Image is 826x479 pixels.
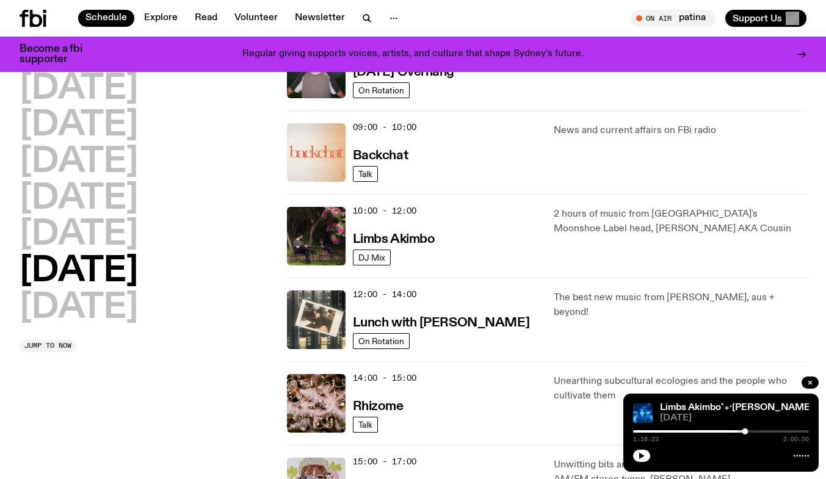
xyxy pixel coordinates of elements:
[20,182,138,216] button: [DATE]
[358,420,372,429] span: Talk
[137,10,185,27] a: Explore
[630,10,716,27] button: On Airpatina
[660,403,824,412] a: Limbs Akimbo˚₊‧[PERSON_NAME]‧₊˚
[554,374,806,403] p: Unearthing subcultural ecologies and the people who cultivate them
[353,231,435,246] a: Limbs Akimbo
[20,340,76,352] button: Jump to now
[288,10,352,27] a: Newsletter
[353,372,416,384] span: 14:00 - 15:00
[353,233,435,246] h3: Limbs Akimbo
[353,66,454,79] h3: [DATE] Overhang
[20,254,138,289] button: [DATE]
[358,169,372,178] span: Talk
[353,400,404,413] h3: Rhizome
[783,436,809,442] span: 2:00:00
[353,289,416,300] span: 12:00 - 14:00
[187,10,225,27] a: Read
[353,166,378,182] a: Talk
[353,82,410,98] a: On Rotation
[353,456,416,467] span: 15:00 - 17:00
[227,10,285,27] a: Volunteer
[554,290,806,320] p: The best new music from [PERSON_NAME], aus + beyond!
[20,72,138,106] button: [DATE]
[353,205,416,217] span: 10:00 - 12:00
[353,147,408,162] a: Backchat
[353,333,410,349] a: On Rotation
[20,218,138,252] button: [DATE]
[358,336,404,345] span: On Rotation
[78,10,134,27] a: Schedule
[20,109,138,143] button: [DATE]
[353,149,408,162] h3: Backchat
[242,49,584,60] p: Regular giving supports voices, artists, and culture that shape Sydney’s future.
[353,314,529,330] a: Lunch with [PERSON_NAME]
[725,10,806,27] button: Support Us
[287,207,346,265] img: Jackson sits at an outdoor table, legs crossed and gazing at a black and brown dog also sitting a...
[554,123,806,138] p: News and current affairs on FBi radio
[733,13,782,24] span: Support Us
[554,207,806,236] p: 2 hours of music from [GEOGRAPHIC_DATA]'s Moonshoe Label head, [PERSON_NAME] AKA Cousin
[24,342,71,349] span: Jump to now
[353,250,391,265] a: DJ Mix
[353,398,404,413] a: Rhizome
[287,290,346,349] img: A polaroid of Ella Avni in the studio on top of the mixer which is also located in the studio.
[20,44,98,65] h3: Become a fbi supporter
[287,374,346,433] img: A close up picture of a bunch of ginger roots. Yellow squiggles with arrows, hearts and dots are ...
[353,121,416,133] span: 09:00 - 10:00
[353,317,529,330] h3: Lunch with [PERSON_NAME]
[20,145,138,179] button: [DATE]
[633,436,659,442] span: 1:16:23
[358,85,404,95] span: On Rotation
[20,291,138,325] button: [DATE]
[660,414,809,423] span: [DATE]
[358,253,385,262] span: DJ Mix
[353,417,378,433] a: Talk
